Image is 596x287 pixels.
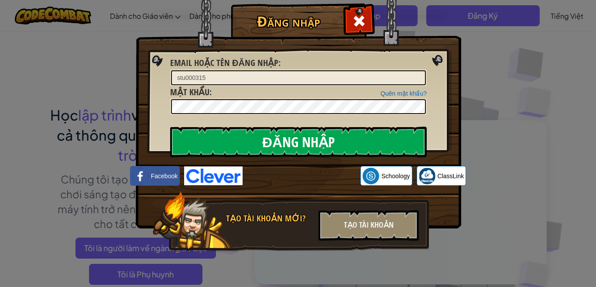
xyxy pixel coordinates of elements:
span: ClassLink [438,172,464,180]
div: Tạo tài khoản mới? [226,212,313,225]
input: Đăng nhập [170,127,427,157]
div: Tạo tài khoản [319,210,419,241]
label: : [170,57,281,69]
img: classlink-logo-small.png [419,168,435,184]
span: Facebook [151,172,178,180]
h1: Đăng nhập [233,14,344,29]
img: clever-logo-blue.png [184,166,243,185]
span: Schoology [381,172,410,180]
label: : [170,86,212,99]
iframe: Nút Đăng nhập bằng Google [243,166,360,186]
span: Mật khẩu [170,86,209,98]
img: schoology.png [363,168,379,184]
span: Email hoặc tên đăng nhập [170,57,278,69]
a: Quên mật khẩu? [380,90,427,97]
img: facebook_small.png [132,168,149,184]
